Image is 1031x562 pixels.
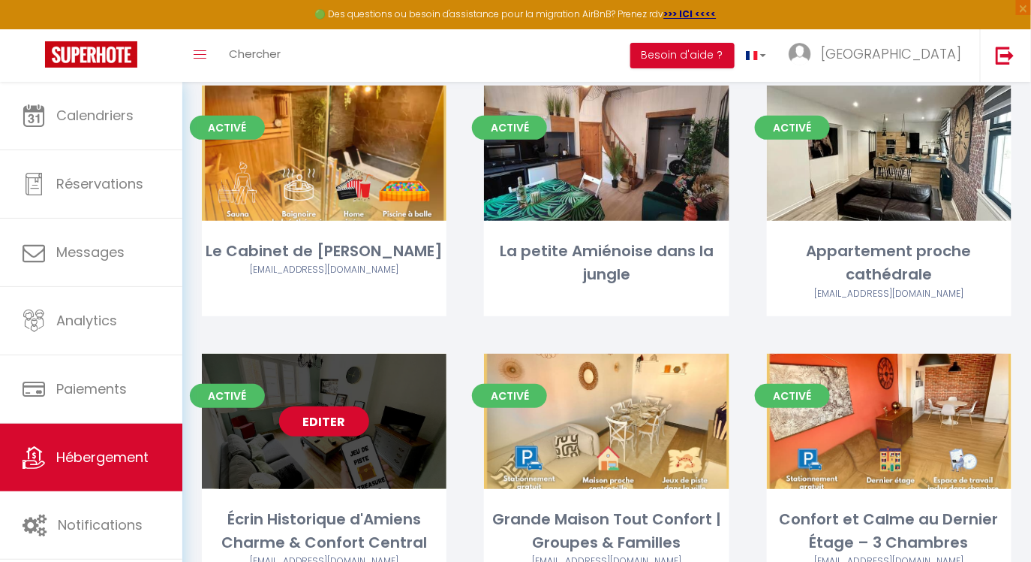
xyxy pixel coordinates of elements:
img: logout [996,46,1014,65]
span: Notifications [58,515,143,534]
span: Messages [56,243,125,261]
a: Chercher [218,29,292,82]
span: Activé [190,384,265,408]
span: [GEOGRAPHIC_DATA] [821,44,961,63]
span: Chercher [229,46,281,62]
div: Grande Maison Tout Confort | Groupes & Familles [484,508,729,555]
div: Airbnb [202,263,446,277]
div: La petite Amiénoise dans la jungle [484,240,729,287]
span: Réservations [56,174,143,193]
span: Calendriers [56,106,134,125]
div: Confort et Calme au Dernier Étage – 3 Chambres [767,508,1011,555]
a: >>> ICI <<<< [664,8,717,20]
button: Besoin d'aide ? [630,43,735,68]
span: Activé [472,384,547,408]
span: Analytics [56,311,117,330]
div: Le Cabinet de [PERSON_NAME] [202,240,446,263]
span: Activé [472,116,547,140]
span: Activé [190,116,265,140]
span: Activé [755,116,830,140]
div: Écrin Historique d'Amiens Charme & Confort Central [202,508,446,555]
span: Activé [755,384,830,408]
div: Airbnb [767,287,1011,301]
div: Appartement proche cathédrale [767,240,1011,287]
span: Hébergement [56,448,149,467]
img: ... [789,43,811,65]
a: ... [GEOGRAPHIC_DATA] [777,29,980,82]
span: Paiements [56,379,127,398]
a: Editer [279,406,369,437]
img: Super Booking [45,41,137,68]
